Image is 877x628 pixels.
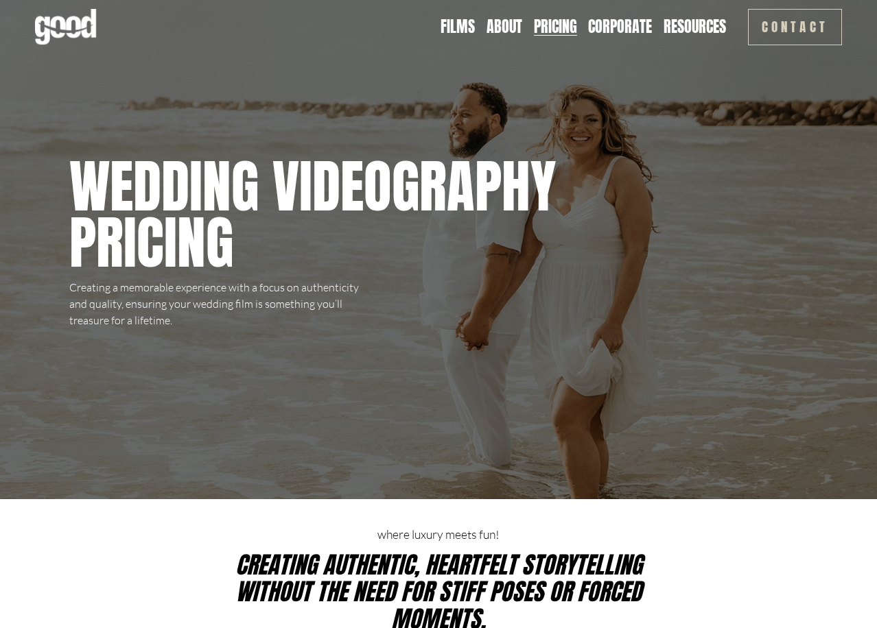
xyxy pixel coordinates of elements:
a: About [487,16,522,38]
a: Pricing [534,16,577,38]
a: Contact [748,9,842,45]
a: Films [441,16,475,38]
a: Corporate [588,16,652,38]
p: Creating a memorable experience with a focus on authenticity and quality, ensuring your wedding f... [69,279,367,328]
h1: Wedding videography pricing [69,158,571,271]
img: Good Feeling Films [35,9,96,45]
span: Resources [664,18,726,36]
a: folder dropdown [664,16,726,38]
code: WHERE LUXURY MEETS FUN! [377,527,500,542]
